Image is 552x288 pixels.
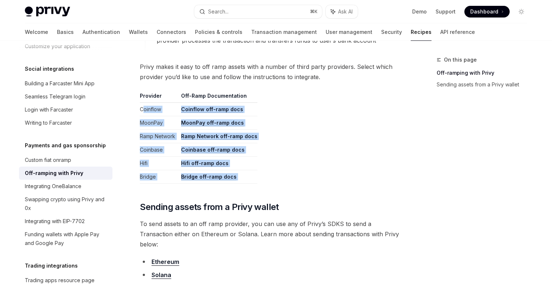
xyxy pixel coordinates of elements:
a: Trading apps resource page [19,274,112,287]
div: Funding wallets with Apple Pay and Google Pay [25,230,108,248]
a: Coinbase off-ramp docs [181,147,245,153]
span: To send assets to an off ramp provider, you can use any of Privy’s SDKS to send a Transaction eit... [140,219,403,249]
a: Policies & controls [195,23,242,41]
a: Integrating with EIP-7702 [19,215,112,228]
a: Swapping crypto using Privy and 0x [19,193,112,215]
div: Off-ramping with Privy [25,169,83,178]
button: Ask AI [326,5,358,18]
a: Dashboard [464,6,510,17]
h5: Social integrations [25,65,74,73]
a: Connectors [157,23,186,41]
div: Search... [208,7,229,16]
div: Writing to Farcaster [25,118,72,127]
div: Integrating OneBalance [25,182,81,191]
a: Integrating OneBalance [19,180,112,193]
div: Trading apps resource page [25,276,95,285]
div: Building a Farcaster Mini App [25,79,95,88]
a: Wallets [129,23,148,41]
a: Authentication [83,23,120,41]
span: Dashboard [470,8,498,15]
a: API reference [440,23,475,41]
td: MoonPay [140,116,178,130]
div: Seamless Telegram login [25,92,85,101]
div: Integrating with EIP-7702 [25,217,85,226]
span: On this page [444,55,477,64]
td: Coinflow [140,103,178,116]
a: Off-ramping with Privy [437,67,533,79]
a: Seamless Telegram login [19,90,112,103]
td: Hifi [140,157,178,170]
a: User management [326,23,372,41]
a: Funding wallets with Apple Pay and Google Pay [19,228,112,250]
div: Login with Farcaster [25,105,73,114]
img: light logo [25,7,70,17]
button: Toggle dark mode [515,6,527,17]
a: Transaction management [251,23,317,41]
td: Coinbase [140,143,178,157]
a: Hifi off-ramp docs [181,160,229,167]
a: Solana [152,271,171,279]
a: Demo [412,8,427,15]
a: Off-ramping with Privy [19,167,112,180]
a: Bridge off-ramp docs [181,174,237,180]
a: Recipes [411,23,432,41]
a: Coinflow off-ramp docs [181,106,243,113]
a: Custom fiat onramp [19,153,112,167]
span: Privy makes it easy to off ramp assets with a number of third party providers. Select which provi... [140,62,403,82]
span: Sending assets from a Privy wallet [140,201,279,213]
div: Swapping crypto using Privy and 0x [25,195,108,213]
a: Sending assets from a Privy wallet [437,79,533,90]
a: MoonPay off-ramp docs [181,120,244,126]
a: Security [381,23,402,41]
span: Ask AI [338,8,353,15]
a: Ethereum [152,258,179,266]
button: Search...⌘K [194,5,322,18]
span: ⌘ K [310,9,318,15]
th: Off-Ramp Documentation [178,92,257,103]
a: Ramp Network off-ramp docs [181,133,257,140]
a: Building a Farcaster Mini App [19,77,112,90]
a: Basics [57,23,74,41]
a: Support [436,8,456,15]
div: Custom fiat onramp [25,156,71,164]
h5: Payments and gas sponsorship [25,141,106,150]
h5: Trading integrations [25,261,78,270]
a: Welcome [25,23,48,41]
td: Bridge [140,170,178,184]
a: Writing to Farcaster [19,116,112,129]
td: Ramp Network [140,130,178,143]
a: Login with Farcaster [19,103,112,116]
th: Provider [140,92,178,103]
